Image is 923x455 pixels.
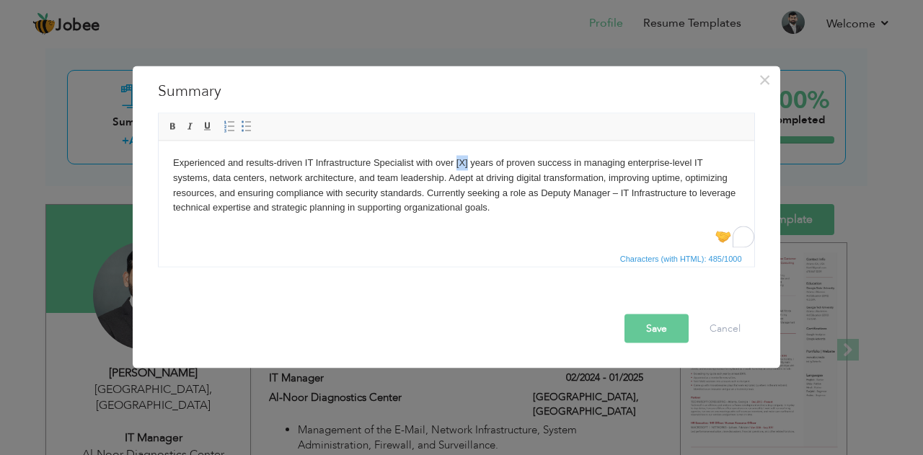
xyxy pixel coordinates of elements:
[200,118,216,134] a: Underline
[165,118,181,134] a: Bold
[221,118,237,134] a: Insert/Remove Numbered List
[759,66,771,92] span: ×
[239,118,255,134] a: Insert/Remove Bulleted List
[158,80,755,102] h3: Summary
[617,252,746,265] div: Statistics
[754,68,777,91] button: Close
[182,118,198,134] a: Italic
[624,314,689,343] button: Save
[695,314,755,343] button: Cancel
[617,252,745,265] span: Characters (with HTML): 485/1000
[159,141,754,249] iframe: Rich Text Editor, summaryEditor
